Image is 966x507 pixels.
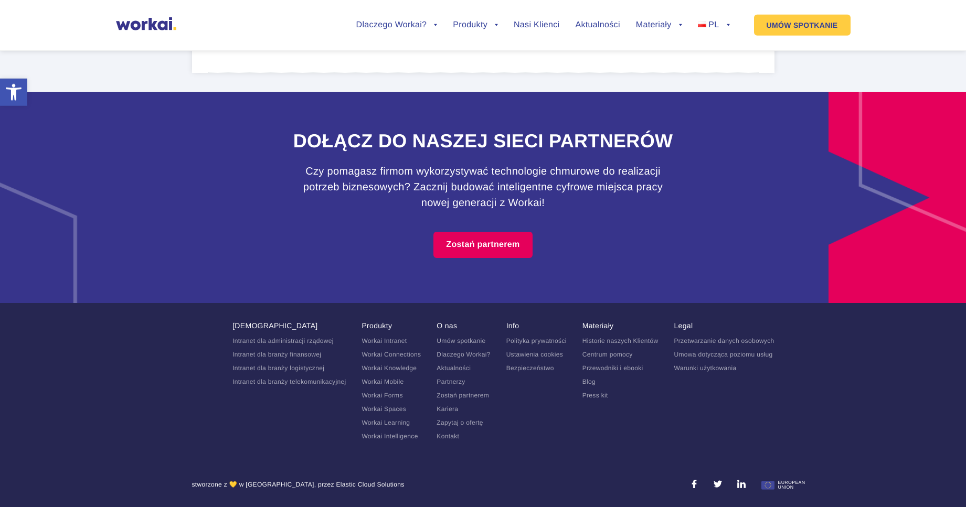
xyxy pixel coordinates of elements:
a: Produkty [453,21,498,29]
a: Polityka prywatności [506,337,567,344]
a: Aktualności [575,21,620,29]
a: Materiały [582,321,614,330]
a: Materiały [636,21,682,29]
a: Intranet dla branży telekomunikacyjnej [232,378,346,385]
a: Nasi Klienci [514,21,559,29]
h3: Czy pomagasz firmom wykorzystywać technologie chmurowe do realizacji potrzeb biznesowych? Zacznij... [300,164,667,211]
a: Intranet dla branży finansowej [232,351,321,358]
span: PL [708,20,719,29]
a: Umowa dotycząca poziomu usług [674,351,772,358]
h2: Dołącz do naszej sieci partnerów [192,128,774,154]
a: Workai Knowledge [362,364,417,372]
a: UMÓW SPOTKANIE [754,15,851,36]
a: [DEMOGRAPHIC_DATA] [232,321,317,330]
a: Workai Learning [362,419,410,426]
a: Intranet dla branży logistycznej [232,364,324,372]
a: Centrum pomocy [582,351,633,358]
a: Dlaczego Workai? [437,351,490,358]
a: Press kit [582,392,608,399]
a: Workai Intranet [362,337,407,344]
a: Info [506,321,519,330]
a: Produkty [362,321,392,330]
a: Bezpieczeństwo [506,364,554,372]
a: Przetwarzanie danych osobowych [674,337,774,344]
a: Kontakt [437,433,459,440]
a: Ustawienia cookies [506,351,563,358]
a: Workai Connections [362,351,421,358]
a: Zapytaj o ofertę [437,419,483,426]
a: Zostań partnerem [437,392,489,399]
a: Dlaczego Workai? [356,21,438,29]
a: Umów spotkanie [437,337,485,344]
a: Blog [582,378,596,385]
a: Kariera [437,405,458,413]
a: Workai Spaces [362,405,406,413]
a: Workai Intelligence [362,433,418,440]
a: Historie naszych Klientów [582,337,659,344]
a: Aktualności [437,364,471,372]
a: Intranet dla administracji rządowej [232,337,334,344]
a: Przewodniki i ebooki [582,364,643,372]
a: Zostań partnerem [433,232,532,258]
a: Legal [674,321,693,330]
iframe: Popup CTA [5,417,289,502]
a: Partnerzy [437,378,465,385]
a: Warunki użytkowania [674,364,736,372]
a: Workai Mobile [362,378,404,385]
a: O nas [437,321,457,330]
a: Workai Forms [362,392,402,399]
div: stworzone z 💛 w [GEOGRAPHIC_DATA], przez Elastic Cloud Solutions [192,480,405,494]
